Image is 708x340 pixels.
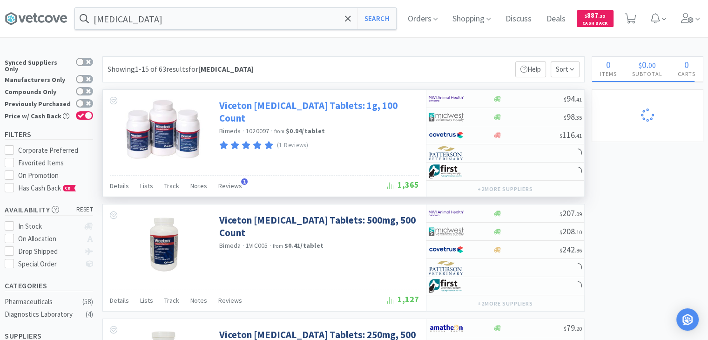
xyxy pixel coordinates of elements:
div: Open Intercom Messenger [676,308,699,331]
span: . 41 [575,96,582,103]
span: Lists [140,182,153,190]
span: 208 [560,226,582,237]
p: (1 Reviews) [277,141,309,150]
span: $ [560,132,562,139]
span: · [271,127,273,135]
span: Reviews [218,182,242,190]
div: Manufacturers Only [5,75,71,83]
span: Sort [551,61,580,77]
div: On Promotion [18,170,94,181]
img: 4dd14cff54a648ac9e977f0c5da9bc2e_5.png [429,110,464,124]
a: Viceton [MEDICAL_DATA] Tablets: 500mg, 500 Count [219,214,417,239]
span: $ [585,13,587,19]
strong: $0.41 / tablet [284,241,324,250]
img: f5e969b455434c6296c6d81ef179fa71_3.png [429,261,464,275]
span: Has Cash Back [18,184,76,192]
span: CB [63,185,73,191]
p: Help [515,61,546,77]
span: . 41 [575,132,582,139]
span: · [270,241,271,250]
button: Search [357,8,396,29]
a: $887.39Cash Back [577,6,614,31]
span: $ [560,247,562,254]
h5: Filters [5,129,93,140]
span: $ [564,114,566,121]
span: 94 [564,93,582,104]
h4: Carts [670,69,703,78]
a: Bimeda [219,241,241,250]
a: Bimeda [219,127,241,135]
span: Details [110,182,129,190]
span: 98 [564,111,582,122]
span: from [273,243,283,249]
span: Reviews [218,296,242,305]
span: 1020097 [246,127,270,135]
span: 887 [585,11,605,20]
span: · [243,127,244,135]
span: 1,127 [387,294,419,305]
div: Special Order [18,258,80,270]
span: $ [639,61,642,70]
img: 67d67680309e4a0bb49a5ff0391dcc42_6.png [429,164,464,178]
span: . 35 [575,114,582,121]
span: 242 [560,244,582,255]
span: $ [564,325,566,332]
img: f6b2451649754179b5b4e0c70c3f7cb0_2.png [429,92,464,106]
a: Discuss [502,15,535,23]
span: . 09 [575,211,582,218]
div: Synced Suppliers Only [5,58,71,72]
span: . 10 [575,229,582,236]
img: f5e969b455434c6296c6d81ef179fa71_3.png [429,146,464,160]
span: $ [560,229,562,236]
span: . 20 [575,325,582,332]
span: Track [164,182,179,190]
span: Track [164,296,179,305]
div: On Allocation [18,233,80,245]
div: In Stock [18,221,80,232]
div: Diagnostics Laboratory [5,309,80,320]
div: Pharmaceuticals [5,296,80,307]
span: for [189,64,254,74]
div: Price w/ Cash Back [5,111,71,119]
span: · [243,241,244,250]
input: Search by item, sku, manufacturer, ingredient, size... [75,8,396,29]
span: Lists [140,296,153,305]
span: 1 [241,178,248,185]
span: 207 [560,208,582,218]
img: 77fca1acd8b6420a9015268ca798ef17_1.png [429,243,464,257]
div: . [624,60,670,69]
div: ( 58 ) [82,296,93,307]
img: 4dd14cff54a648ac9e977f0c5da9bc2e_5.png [429,224,464,238]
span: $ [564,96,566,103]
span: . 86 [575,247,582,254]
div: Previously Purchased [5,99,71,107]
img: 3331a67d23dc422aa21b1ec98afbf632_11.png [429,321,464,335]
img: 9cc51856aac847afbed18618937375f0_132410.jpeg [133,214,194,274]
span: 116 [560,129,582,140]
div: Favorited Items [18,157,94,169]
span: from [274,128,284,135]
span: Cash Back [582,21,608,27]
h4: Subtotal [624,69,670,78]
h4: Items [592,69,624,78]
span: Notes [190,182,207,190]
img: f6b2451649754179b5b4e0c70c3f7cb0_2.png [429,206,464,220]
span: $ [560,211,562,218]
div: Drop Shipped [18,246,80,257]
h5: Categories [5,280,93,291]
img: 77fca1acd8b6420a9015268ca798ef17_1.png [429,128,464,142]
span: reset [76,205,94,215]
span: Details [110,296,129,305]
span: . 39 [598,13,605,19]
strong: $0.94 / tablet [286,127,325,135]
span: 0 [606,59,611,70]
div: ( 4 ) [86,309,93,320]
h5: Availability [5,204,93,215]
strong: [MEDICAL_DATA] [198,64,254,74]
span: 0 [684,59,689,70]
div: Corporate Preferred [18,145,94,156]
span: 79 [564,322,582,333]
span: 0 [642,59,647,70]
img: b700ba8ffa0d46b591e54db88b392a99_162739.jpeg [120,99,207,160]
span: 1,365 [387,179,419,190]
